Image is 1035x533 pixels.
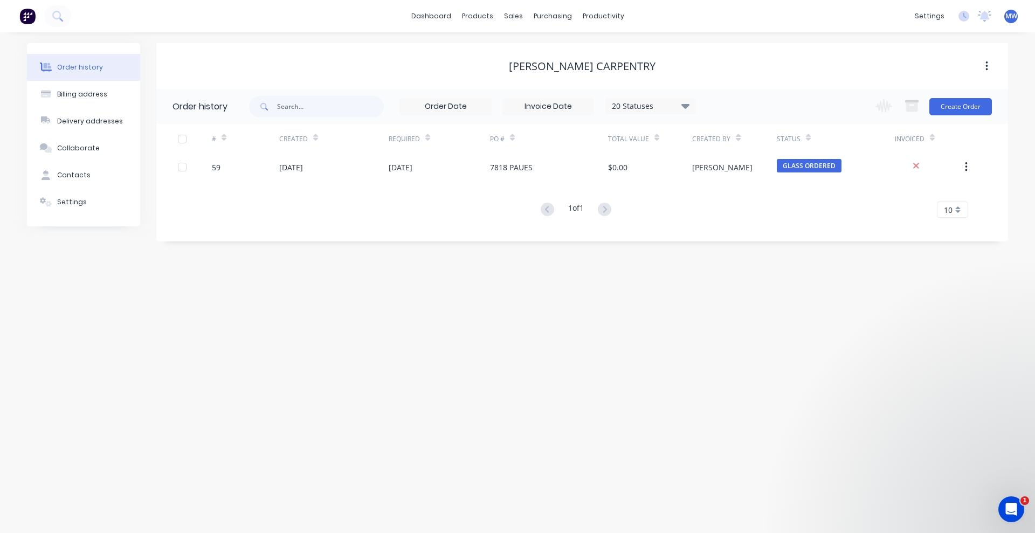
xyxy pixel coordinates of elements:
span: 1 [1020,496,1029,505]
div: # [212,124,279,154]
div: Settings [57,197,87,207]
div: [DATE] [279,162,303,173]
button: Contacts [27,162,140,189]
button: Collaborate [27,135,140,162]
div: Created [279,134,308,144]
div: 1 of 1 [568,202,584,218]
div: Status [777,134,801,144]
div: Required [389,134,420,144]
div: Created By [692,124,776,154]
input: Invoice Date [503,99,594,115]
button: Billing address [27,81,140,108]
button: Settings [27,189,140,216]
div: Total Value [608,124,692,154]
div: Order history [57,63,103,72]
div: [PERSON_NAME] CARPENTRY [509,60,655,73]
input: Search... [277,96,384,117]
div: Created [279,124,389,154]
div: PO # [490,124,608,154]
div: Delivery addresses [57,116,123,126]
div: Collaborate [57,143,100,153]
div: Contacts [57,170,91,180]
div: sales [499,8,528,24]
div: Order history [172,100,227,113]
div: PO # [490,134,505,144]
div: purchasing [528,8,577,24]
div: 59 [212,162,220,173]
div: 20 Statuses [605,100,696,112]
button: Create Order [929,98,992,115]
div: $0.00 [608,162,627,173]
div: Required [389,124,490,154]
div: Total Value [608,134,649,144]
div: # [212,134,216,144]
a: dashboard [406,8,457,24]
span: 10 [944,204,953,216]
div: [PERSON_NAME] [692,162,753,173]
iframe: Intercom live chat [998,496,1024,522]
div: productivity [577,8,630,24]
div: Invoiced [895,134,924,144]
div: products [457,8,499,24]
div: 7818 PAUES [490,162,533,173]
div: Status [777,124,895,154]
img: Factory [19,8,36,24]
span: MW [1005,11,1017,21]
span: GLASS ORDERED [777,159,841,172]
button: Order history [27,54,140,81]
div: Invoiced [895,124,962,154]
div: settings [909,8,950,24]
input: Order Date [401,99,491,115]
div: [DATE] [389,162,412,173]
div: Billing address [57,89,107,99]
button: Delivery addresses [27,108,140,135]
div: Created By [692,134,730,144]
